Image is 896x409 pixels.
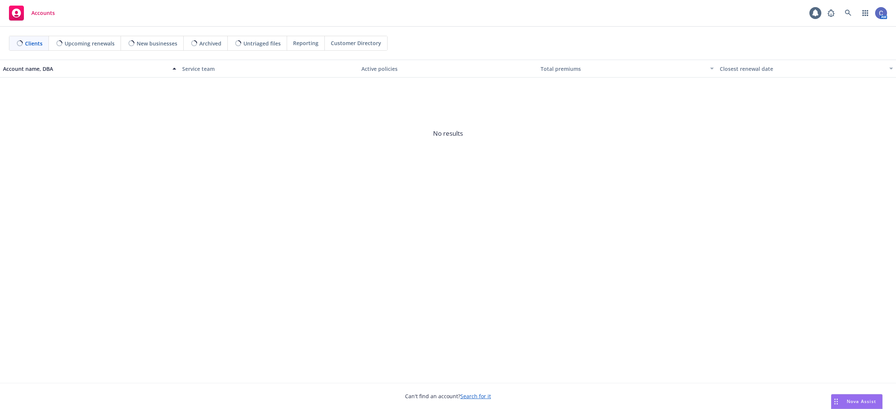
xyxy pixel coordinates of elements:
span: Untriaged files [243,40,281,47]
span: Customer Directory [331,39,381,47]
a: Search for it [460,393,491,400]
img: photo [875,7,887,19]
span: New businesses [137,40,177,47]
a: Report a Bug [824,6,839,21]
a: Accounts [6,3,58,23]
span: Upcoming renewals [65,40,115,47]
div: Account name, DBA [3,65,168,73]
button: Active policies [358,60,538,78]
button: Service team [179,60,358,78]
button: Closest renewal date [717,60,896,78]
span: Can't find an account? [405,392,491,400]
button: Nova Assist [831,394,883,409]
a: Switch app [858,6,873,21]
button: Total premiums [538,60,717,78]
span: Nova Assist [847,398,876,405]
div: Total premiums [541,65,706,73]
a: Search [841,6,856,21]
div: Service team [182,65,355,73]
span: Accounts [31,10,55,16]
span: Archived [199,40,221,47]
div: Active policies [361,65,535,73]
div: Closest renewal date [720,65,885,73]
div: Drag to move [831,394,841,409]
span: Clients [25,40,43,47]
span: Reporting [293,39,318,47]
